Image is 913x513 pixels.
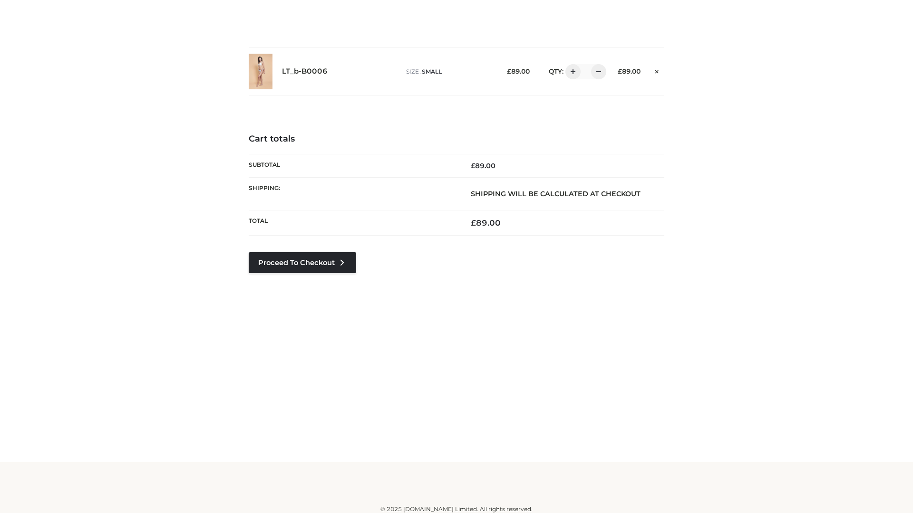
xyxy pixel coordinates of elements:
[422,68,442,75] span: SMALL
[471,161,495,170] bdi: 89.00
[539,64,603,79] div: QTY:
[249,134,664,144] h4: Cart totals
[249,210,456,236] th: Total
[249,54,272,89] img: LT_b-B0006 - SMALL
[249,154,456,177] th: Subtotal
[471,218,476,228] span: £
[249,177,456,210] th: Shipping:
[471,161,475,170] span: £
[406,67,492,76] p: size :
[471,190,641,198] strong: Shipping will be calculated at checkout
[249,252,356,273] a: Proceed to Checkout
[282,67,328,76] a: LT_b-B0006
[471,218,501,228] bdi: 89.00
[507,67,530,75] bdi: 89.00
[507,67,511,75] span: £
[618,67,622,75] span: £
[650,64,664,76] a: Remove this item
[618,67,641,75] bdi: 89.00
